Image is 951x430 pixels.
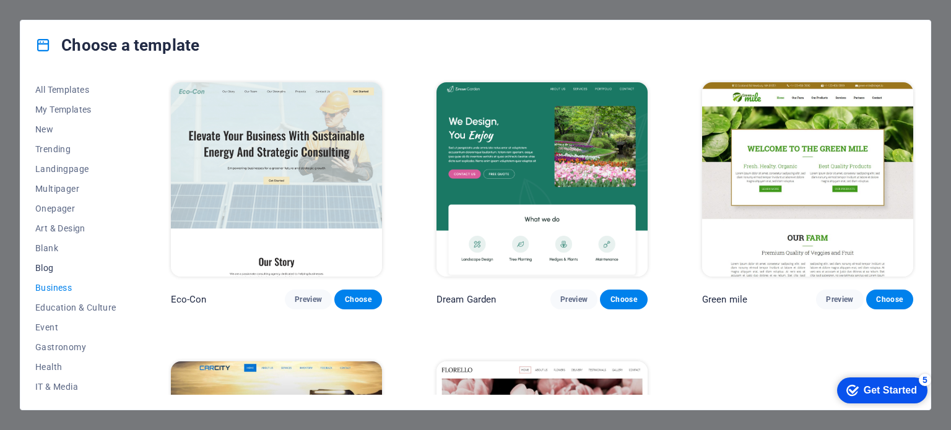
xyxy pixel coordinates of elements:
[702,293,747,306] p: Green mile
[344,295,371,304] span: Choose
[10,6,100,32] div: Get Started 5 items remaining, 0% complete
[35,258,116,278] button: Blog
[600,290,647,309] button: Choose
[37,14,90,25] div: Get Started
[436,293,497,306] p: Dream Garden
[35,298,116,317] button: Education & Culture
[35,119,116,139] button: New
[35,362,116,372] span: Health
[610,295,637,304] span: Choose
[560,295,588,304] span: Preview
[436,82,648,277] img: Dream Garden
[35,342,116,352] span: Gastronomy
[35,80,116,100] button: All Templates
[35,322,116,332] span: Event
[866,290,913,309] button: Choose
[702,82,913,277] img: Green mile
[35,35,199,55] h4: Choose a template
[35,223,116,233] span: Art & Design
[35,278,116,298] button: Business
[35,303,116,312] span: Education & Culture
[35,337,116,357] button: Gastronomy
[550,290,597,309] button: Preview
[816,290,863,309] button: Preview
[35,317,116,337] button: Event
[35,377,116,397] button: IT & Media
[334,290,381,309] button: Choose
[35,283,116,293] span: Business
[35,124,116,134] span: New
[35,238,116,258] button: Blank
[295,295,322,304] span: Preview
[35,243,116,253] span: Blank
[35,263,116,273] span: Blog
[826,295,853,304] span: Preview
[92,2,104,15] div: 5
[35,199,116,218] button: Onepager
[35,144,116,154] span: Trending
[876,295,903,304] span: Choose
[35,357,116,377] button: Health
[35,184,116,194] span: Multipager
[35,218,116,238] button: Art & Design
[35,139,116,159] button: Trending
[35,85,116,95] span: All Templates
[171,293,207,306] p: Eco-Con
[285,290,332,309] button: Preview
[35,204,116,213] span: Onepager
[35,100,116,119] button: My Templates
[171,82,382,277] img: Eco-Con
[35,179,116,199] button: Multipager
[35,105,116,114] span: My Templates
[35,159,116,179] button: Landingpage
[35,382,116,392] span: IT & Media
[35,164,116,174] span: Landingpage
